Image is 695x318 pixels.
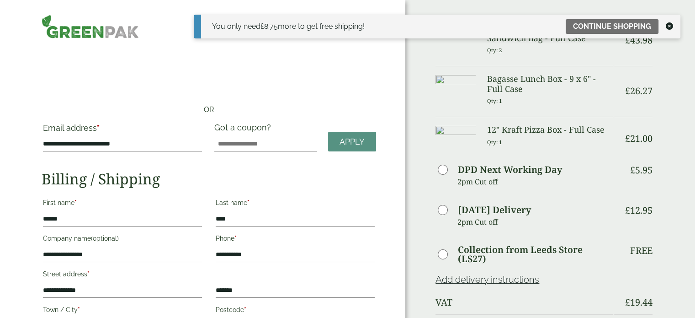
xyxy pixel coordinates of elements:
[42,104,376,115] p: — OR —
[630,164,653,176] bdi: 5.95
[247,199,249,206] abbr: required
[43,124,202,137] label: Email address
[630,164,635,176] span: £
[457,175,613,189] p: 2pm Cut off
[234,235,237,242] abbr: required
[487,125,613,135] h3: 12" Kraft Pizza Box - Full Case
[458,165,562,174] label: DPD Next Working Day
[625,296,653,308] bdi: 19.44
[625,132,630,145] span: £
[625,132,653,145] bdi: 21.00
[97,123,100,133] abbr: required
[42,75,376,93] iframe: Secure payment button frame
[43,232,202,248] label: Company name
[42,170,376,188] h2: Billing / Shipping
[43,268,202,283] label: Street address
[625,204,653,216] bdi: 12.95
[625,85,630,97] span: £
[435,291,613,313] th: VAT
[43,196,202,212] label: First name
[78,306,80,313] abbr: required
[216,196,375,212] label: Last name
[74,199,77,206] abbr: required
[458,245,613,264] label: Collection from Leeds Store (LS27)
[260,22,264,31] span: £
[87,270,90,278] abbr: required
[435,274,539,285] a: Add delivery instructions
[487,97,502,104] small: Qty: 1
[625,296,630,308] span: £
[457,215,613,229] p: 2pm Cut off
[487,139,502,146] small: Qty: 1
[458,205,531,215] label: [DATE] Delivery
[91,235,119,242] span: (optional)
[328,132,376,151] a: Apply
[340,137,365,147] span: Apply
[630,245,653,256] p: Free
[487,74,613,94] h3: Bagasse Lunch Box - 9 x 6" - Full Case
[214,123,275,137] label: Got a coupon?
[42,15,138,38] img: GreenPak Supplies
[625,85,653,97] bdi: 26.27
[487,47,502,54] small: Qty: 2
[212,21,365,32] div: You only need more to get free shipping!
[260,22,278,31] span: 8.75
[216,232,375,248] label: Phone
[244,306,246,313] abbr: required
[625,204,630,216] span: £
[566,19,658,34] a: Continue shopping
